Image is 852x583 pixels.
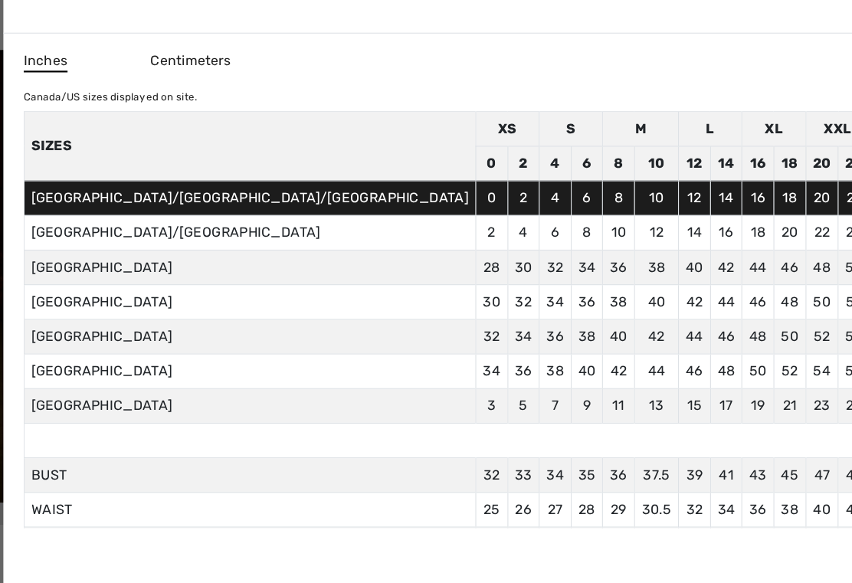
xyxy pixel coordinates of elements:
[731,195,761,227] td: 20
[431,195,460,227] td: 0
[644,290,673,321] td: 44
[431,133,489,164] td: XS
[582,486,609,500] span: 30.5
[21,15,215,31] div: [PERSON_NAME] Size Guide
[518,258,547,290] td: 34
[583,454,608,469] span: 37.5
[490,133,547,164] td: S
[738,486,754,500] span: 40
[21,352,431,384] td: [GEOGRAPHIC_DATA]
[789,195,836,227] td: 24
[806,454,820,469] span: 51
[490,384,519,415] td: 7
[490,164,519,195] td: 4
[525,486,540,500] span: 28
[460,290,490,321] td: 32
[21,509,431,541] td: HIPS
[789,227,836,258] td: 26
[616,227,645,258] td: 14
[644,164,673,195] td: 14
[673,258,703,290] td: 44
[731,384,761,415] td: 23
[761,290,790,321] td: 52
[789,164,836,195] td: 24
[518,321,547,352] td: 38
[575,321,615,352] td: 42
[21,447,431,478] td: BUST
[460,164,490,195] td: 2
[497,486,511,500] span: 27
[21,227,431,258] td: [GEOGRAPHIC_DATA]/[GEOGRAPHIC_DATA]
[438,454,454,469] span: 32
[616,321,645,352] td: 44
[518,227,547,258] td: 8
[460,227,490,258] td: 4
[575,258,615,290] td: 38
[616,384,645,415] td: 15
[702,352,731,384] td: 52
[644,352,673,384] td: 48
[490,195,519,227] td: 4
[761,258,790,290] td: 50
[702,290,731,321] td: 48
[673,384,703,415] td: 19
[21,112,837,126] div: Canada/US sizes displayed on site.
[702,321,731,352] td: 50
[21,133,431,195] th: Sizes
[431,290,460,321] td: 30
[21,478,431,509] td: WAIST
[768,454,783,469] span: 49
[616,164,645,195] td: 12
[789,133,836,164] td: XXXL
[21,290,431,321] td: [GEOGRAPHIC_DATA]
[547,352,576,384] td: 42
[547,290,576,321] td: 38
[616,258,645,290] td: 40
[518,290,547,321] td: 36
[680,486,696,500] span: 36
[490,321,519,352] td: 36
[547,195,576,227] td: 8
[575,384,615,415] td: 13
[518,164,547,195] td: 6
[490,290,519,321] td: 34
[673,321,703,352] td: 48
[21,77,61,97] span: Inches
[789,290,836,321] td: 54
[789,258,836,290] td: 52
[460,321,490,352] td: 34
[575,195,615,227] td: 10
[731,164,761,195] td: 20
[644,227,673,258] td: 16
[460,384,490,415] td: 5
[616,290,645,321] td: 42
[431,352,460,384] td: 34
[490,352,519,384] td: 38
[702,258,731,290] td: 46
[575,227,615,258] td: 12
[547,258,576,290] td: 36
[21,258,431,290] td: [GEOGRAPHIC_DATA]
[709,454,725,469] span: 45
[431,384,460,415] td: 3
[673,290,703,321] td: 46
[731,227,761,258] td: 22
[136,78,209,93] span: Centimeters
[518,352,547,384] td: 40
[761,321,790,352] td: 54
[814,7,831,39] div: ✕
[616,133,673,164] td: L
[761,352,790,384] td: 56
[575,290,615,321] td: 40
[21,321,431,352] td: [GEOGRAPHIC_DATA]
[518,195,547,227] td: 6
[644,321,673,352] td: 46
[490,227,519,258] td: 6
[644,384,673,415] td: 17
[554,486,569,500] span: 29
[616,195,645,227] td: 12
[496,454,512,469] span: 34
[644,258,673,290] td: 42
[789,321,836,352] td: 56
[616,352,645,384] td: 46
